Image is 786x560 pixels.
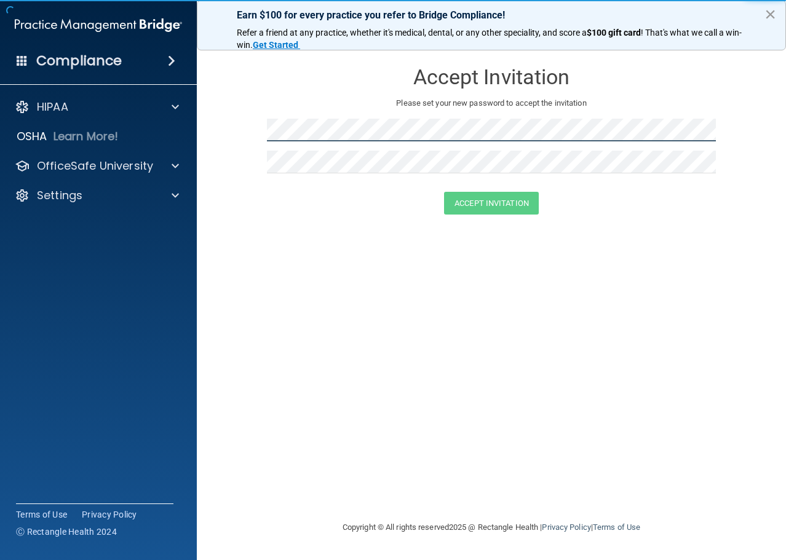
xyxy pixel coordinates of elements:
[237,9,746,21] p: Earn $100 for every practice you refer to Bridge Compliance!
[764,4,776,24] button: Close
[37,100,68,114] p: HIPAA
[15,13,182,37] img: PMB logo
[15,100,179,114] a: HIPAA
[37,188,82,203] p: Settings
[37,159,153,173] p: OfficeSafe University
[16,508,67,521] a: Terms of Use
[82,508,137,521] a: Privacy Policy
[36,52,122,69] h4: Compliance
[15,159,179,173] a: OfficeSafe University
[17,129,47,144] p: OSHA
[16,526,117,538] span: Ⓒ Rectangle Health 2024
[253,40,298,50] strong: Get Started
[267,66,716,89] h3: Accept Invitation
[237,28,742,50] span: ! That's what we call a win-win.
[54,129,119,144] p: Learn More!
[542,523,590,532] a: Privacy Policy
[444,192,539,215] button: Accept Invitation
[593,523,640,532] a: Terms of Use
[253,40,300,50] a: Get Started
[587,28,641,37] strong: $100 gift card
[15,188,179,203] a: Settings
[267,508,716,547] div: Copyright © All rights reserved 2025 @ Rectangle Health | |
[276,96,707,111] p: Please set your new password to accept the invitation
[237,28,587,37] span: Refer a friend at any practice, whether it's medical, dental, or any other speciality, and score a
